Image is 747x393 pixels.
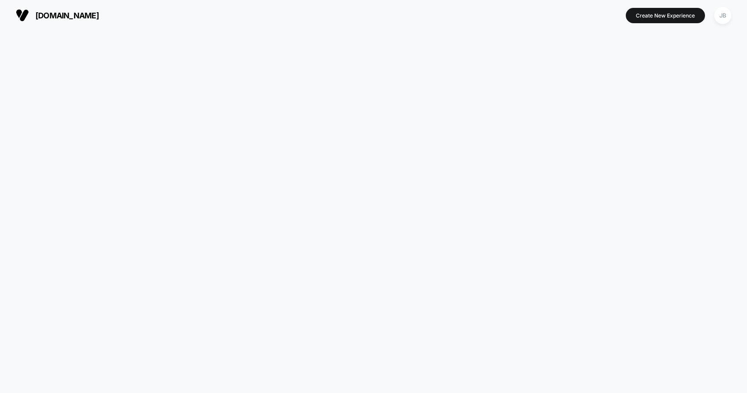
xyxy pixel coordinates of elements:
button: JB [712,7,734,25]
span: [DOMAIN_NAME] [35,11,99,20]
div: JB [714,7,731,24]
img: Visually logo [16,9,29,22]
button: Create New Experience [626,8,705,23]
button: [DOMAIN_NAME] [13,8,102,22]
